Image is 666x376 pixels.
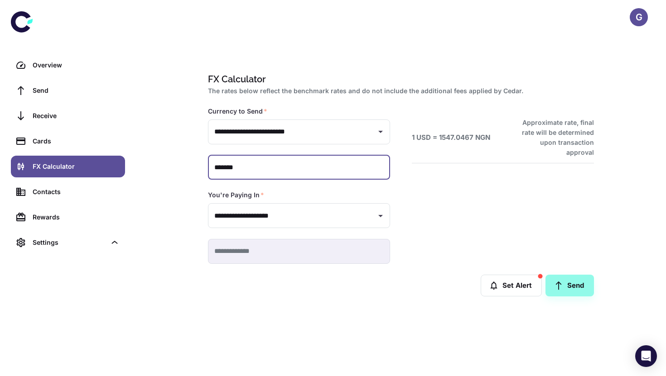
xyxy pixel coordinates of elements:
[33,162,120,171] div: FX Calculator
[208,72,590,86] h1: FX Calculator
[635,345,657,367] div: Open Intercom Messenger
[11,232,125,253] div: Settings
[33,212,120,222] div: Rewards
[11,54,125,76] a: Overview
[33,86,120,95] div: Send
[512,118,594,157] h6: Approximate rate, final rate will be determined upon transaction approval
[374,125,387,138] button: Open
[11,156,125,177] a: FX Calculator
[11,105,125,127] a: Receive
[481,275,542,296] button: Set Alert
[208,190,264,200] label: You're Paying In
[33,60,120,70] div: Overview
[630,8,648,26] button: G
[11,130,125,152] a: Cards
[11,80,125,101] a: Send
[208,107,267,116] label: Currency to Send
[33,111,120,121] div: Receive
[11,181,125,203] a: Contacts
[11,206,125,228] a: Rewards
[33,238,106,247] div: Settings
[374,209,387,222] button: Open
[33,136,120,146] div: Cards
[33,187,120,197] div: Contacts
[412,133,490,143] h6: 1 USD = 1547.0467 NGN
[545,275,594,296] a: Send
